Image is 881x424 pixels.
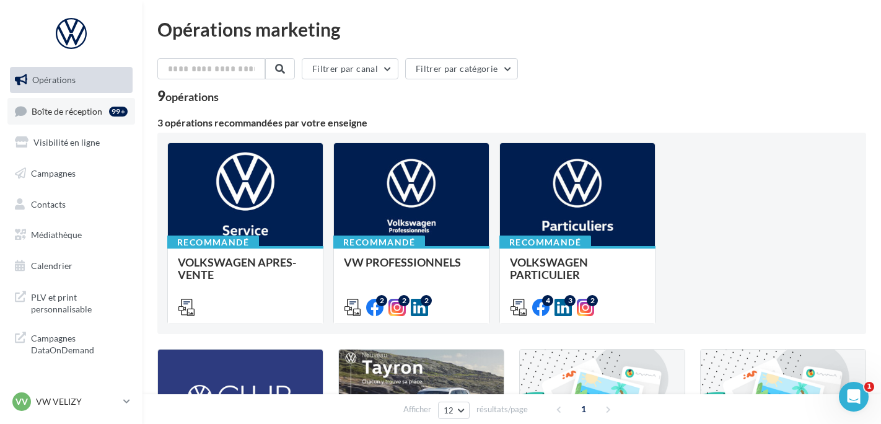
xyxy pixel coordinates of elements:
[476,404,528,415] span: résultats/page
[7,67,135,93] a: Opérations
[376,295,387,306] div: 2
[31,229,82,240] span: Médiathèque
[398,295,410,306] div: 2
[344,255,461,269] span: VW PROFESSIONNELS
[7,98,135,125] a: Boîte de réception99+
[33,137,100,148] span: Visibilité en ligne
[109,107,128,117] div: 99+
[165,91,219,102] div: opérations
[167,236,259,249] div: Recommandé
[864,382,874,392] span: 1
[36,395,118,408] p: VW VELIZY
[157,20,866,38] div: Opérations marketing
[7,284,135,320] a: PLV et print personnalisable
[405,58,518,79] button: Filtrer par catégorie
[15,395,28,408] span: VV
[157,118,866,128] div: 3 opérations recommandées par votre enseigne
[574,399,594,419] span: 1
[438,402,470,419] button: 12
[333,236,425,249] div: Recommandé
[7,161,135,187] a: Campagnes
[510,255,588,281] span: VOLKSWAGEN PARTICULIER
[31,330,128,356] span: Campagnes DataOnDemand
[7,130,135,156] a: Visibilité en ligne
[499,236,591,249] div: Recommandé
[31,289,128,316] span: PLV et print personnalisable
[403,404,431,415] span: Afficher
[564,295,576,306] div: 3
[7,192,135,218] a: Contacts
[32,74,76,85] span: Opérations
[839,382,869,412] iframe: Intercom live chat
[7,325,135,361] a: Campagnes DataOnDemand
[302,58,398,79] button: Filtrer par canal
[7,222,135,248] a: Médiathèque
[587,295,598,306] div: 2
[542,295,553,306] div: 4
[444,405,454,415] span: 12
[31,198,66,209] span: Contacts
[178,255,296,281] span: VOLKSWAGEN APRES-VENTE
[10,390,133,413] a: VV VW VELIZY
[7,253,135,279] a: Calendrier
[31,168,76,179] span: Campagnes
[157,89,219,103] div: 9
[31,260,72,271] span: Calendrier
[421,295,432,306] div: 2
[32,105,102,116] span: Boîte de réception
